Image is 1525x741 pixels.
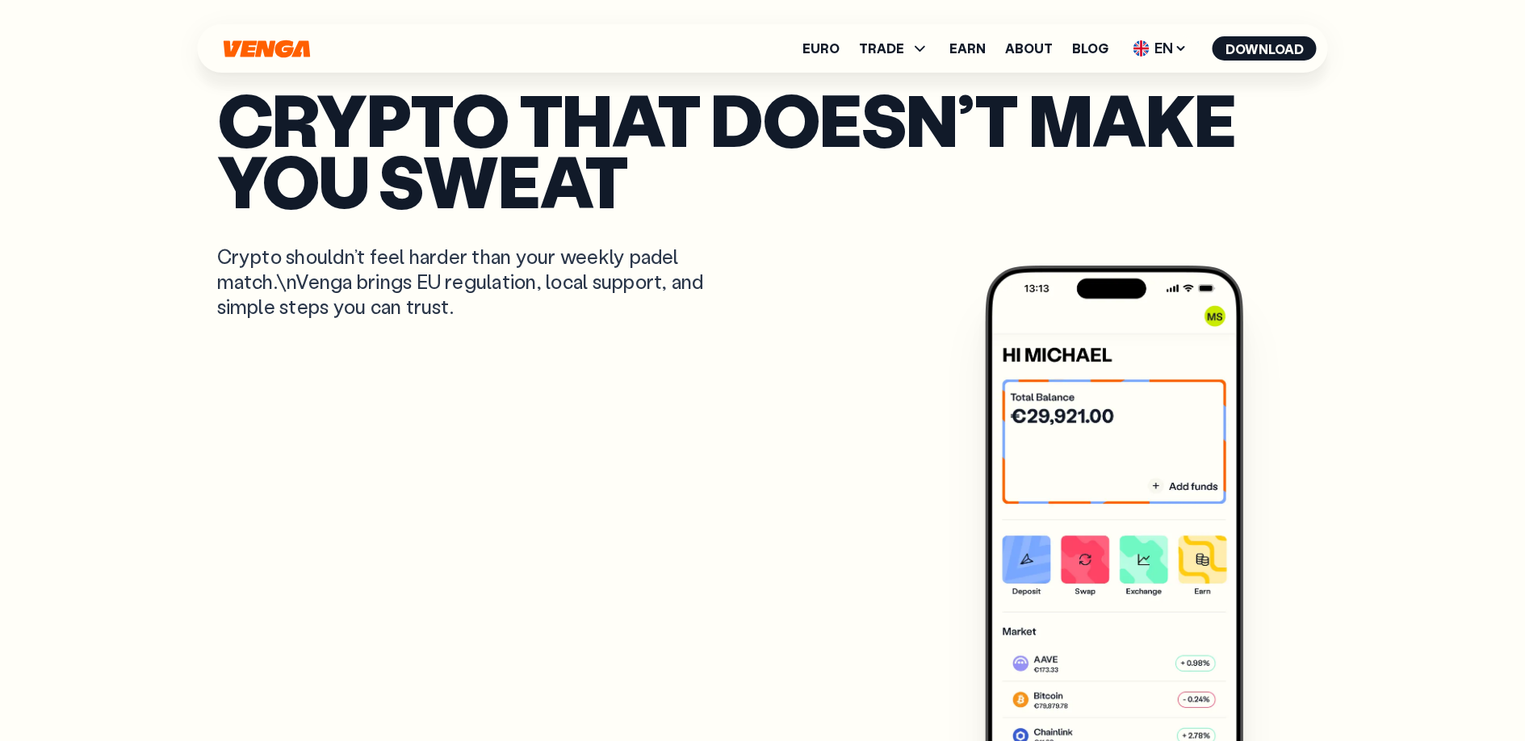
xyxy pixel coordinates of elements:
[1213,36,1317,61] button: Download
[1128,36,1193,61] span: EN
[859,39,930,58] span: TRADE
[222,40,312,58] svg: Home
[802,42,840,55] a: Euro
[859,42,904,55] span: TRADE
[217,88,1309,211] p: Crypto that doesn’t make you sweat
[1072,42,1108,55] a: Blog
[217,244,727,320] p: Crypto shouldn’t feel harder than your weekly padel match.\nVenga brings EU regulation, local sup...
[1133,40,1150,57] img: flag-uk
[1005,42,1053,55] a: About
[949,42,986,55] a: Earn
